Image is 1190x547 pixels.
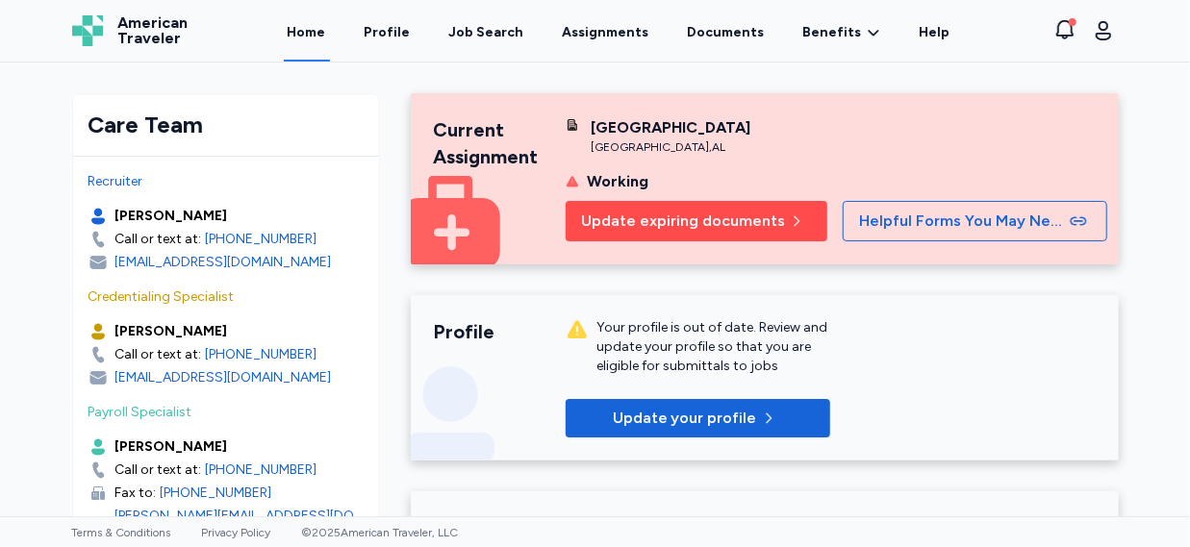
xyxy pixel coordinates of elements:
div: Care Team [89,110,364,140]
div: [PERSON_NAME] [115,322,228,341]
span: American Traveler [118,15,189,46]
a: Privacy Policy [202,526,271,539]
div: Job Search [434,514,567,541]
div: [PERSON_NAME][EMAIL_ADDRESS][DOMAIN_NAME] [115,507,364,545]
div: Recruiter [89,172,364,191]
div: [PERSON_NAME] [115,437,228,457]
button: Helpful Forms You May Need [843,201,1107,241]
div: [EMAIL_ADDRESS][DOMAIN_NAME] [115,253,332,272]
div: Working [587,170,648,193]
a: Home [284,2,330,62]
div: Call or text at: [115,230,202,249]
span: Helpful Forms You May Need [859,210,1065,233]
a: [PHONE_NUMBER] [161,484,272,503]
div: Call or text at: [115,345,202,364]
a: [PHONE_NUMBER] [206,345,317,364]
div: Job Search [449,23,524,42]
img: Logo [72,15,103,46]
div: Call or text at: [115,460,202,480]
a: [PHONE_NUMBER] [206,460,317,480]
span: Benefits [803,23,862,42]
div: [EMAIL_ADDRESS][DOMAIN_NAME] [115,368,332,387]
button: Update your profile [566,399,830,437]
a: Terms & Conditions [72,526,171,539]
button: Update expiring documents [566,201,827,241]
div: [GEOGRAPHIC_DATA] [591,116,750,139]
div: Credentialing Specialist [89,287,364,307]
a: [PHONE_NUMBER] [206,230,317,249]
span: © 2025 American Traveler, LLC [302,526,459,539]
div: Profile [434,318,567,345]
div: Fax to: [115,484,157,503]
span: Update your profile [613,407,757,430]
div: Payroll Specialist [89,403,364,422]
div: Your profile is out of date. Review and update your profile so that you are eligible for submitta... [596,318,830,376]
span: Update expiring documents [581,210,785,233]
div: [PERSON_NAME] [115,207,228,226]
div: [GEOGRAPHIC_DATA] , AL [591,139,750,155]
a: Benefits [803,23,881,42]
div: Current Assignment [434,116,567,170]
